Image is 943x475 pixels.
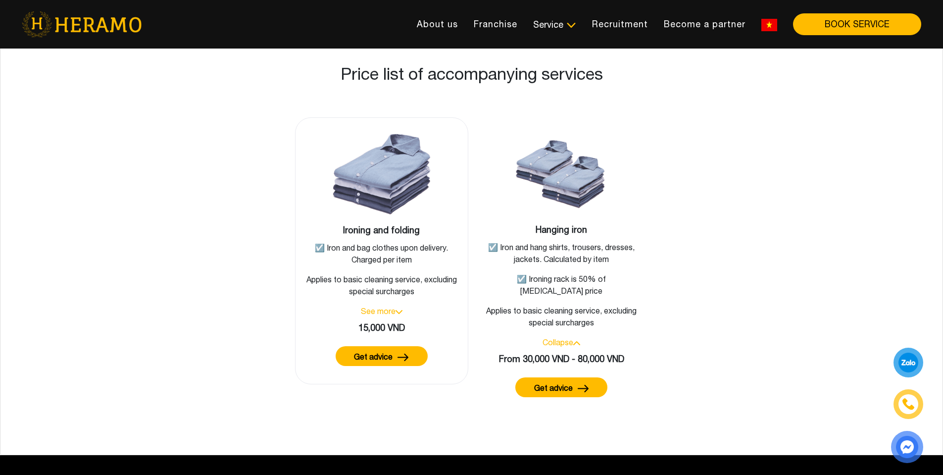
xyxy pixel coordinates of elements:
img: vn-flag.png [761,19,777,31]
font: ☑️ Iron and hang shirts, trousers, dresses, jackets. Calculated by item [488,243,635,264]
font: Service [533,19,563,30]
font: Applies to basic cleaning service, excluding special surcharges [486,306,637,327]
font: Applies to basic cleaning service, excluding special surcharges [306,275,457,296]
img: arrow [397,354,409,361]
font: Get advice [354,352,393,361]
font: ☑️ Ironing rack is 50% of [MEDICAL_DATA] price [517,274,606,295]
img: phone-icon [903,399,914,410]
a: Franchise [466,13,525,35]
a: Collapse [543,338,573,347]
font: 15,000 VND [358,322,405,333]
font: Recruitment [592,19,648,29]
font: Become a partner [664,19,745,29]
button: Get advice [515,377,607,397]
font: Get advice [534,383,573,392]
img: Ironing and folding [332,126,431,225]
img: subToggleIcon [566,20,576,30]
a: Get advice arrow [303,346,460,366]
a: Recruitment [584,13,656,35]
font: Price list of accompanying services [341,64,603,83]
img: arrow_down.svg [396,310,402,314]
font: Franchise [474,19,517,29]
img: arrow [578,385,589,392]
a: BOOK SERVICE [785,20,921,29]
a: See more [361,307,396,316]
font: Hanging iron [536,224,587,235]
a: Become a partner [656,13,753,35]
font: Ironing and folding [343,225,420,235]
a: About us [409,13,466,35]
button: BOOK SERVICE [793,13,921,35]
img: Hanging iron [512,125,611,224]
button: Get advice [336,346,428,366]
font: From 30,000 VND - 80,000 VND [499,354,624,364]
font: ☑️ Iron and bag clothes upon delivery. Charged per item [315,243,448,264]
img: heramo-logo.png [22,11,142,37]
a: phone-icon [895,391,922,418]
img: arrow_up.svg [573,341,580,345]
font: BOOK SERVICE [825,19,890,29]
a: Get advice arrow [483,377,641,397]
font: About us [417,19,458,29]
